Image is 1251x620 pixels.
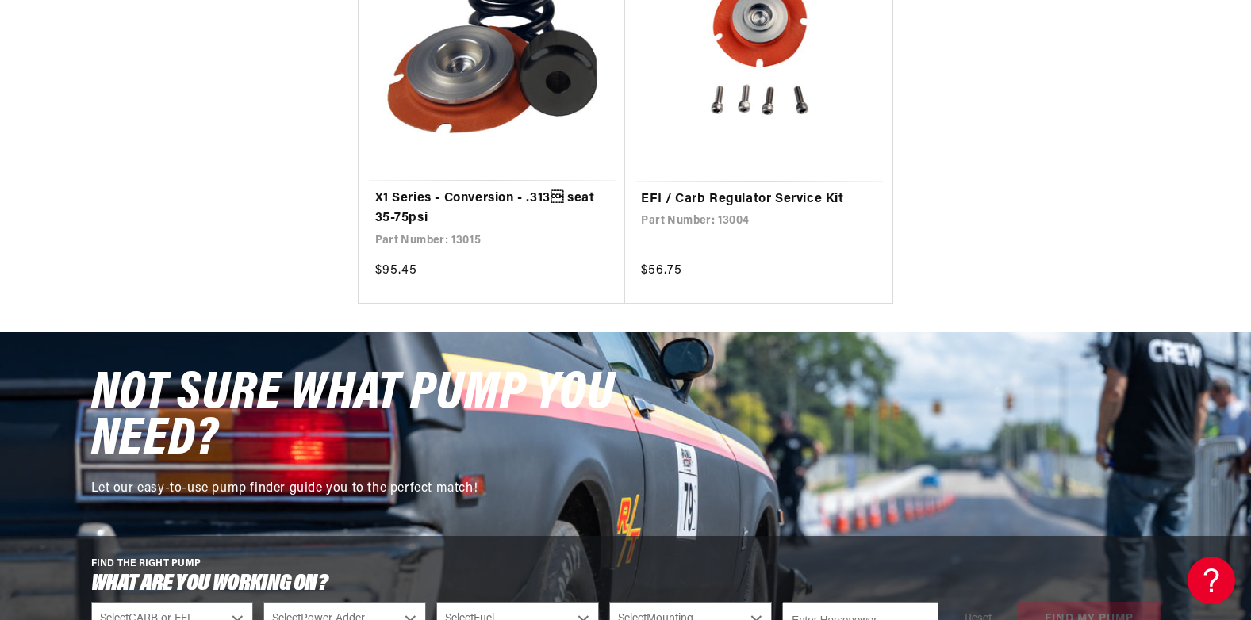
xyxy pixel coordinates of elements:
span: What are you working on? [91,574,328,594]
a: X1 Series - Conversion - .313 seat 35-75psi [375,189,610,229]
a: EFI / Carb Regulator Service Kit [641,189,877,210]
span: NOT SURE WHAT PUMP YOU NEED? [91,368,615,467]
span: FIND THE RIGHT PUMP [91,559,201,568]
p: Let our easy-to-use pump finder guide you to the perfect match! [91,479,631,499]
